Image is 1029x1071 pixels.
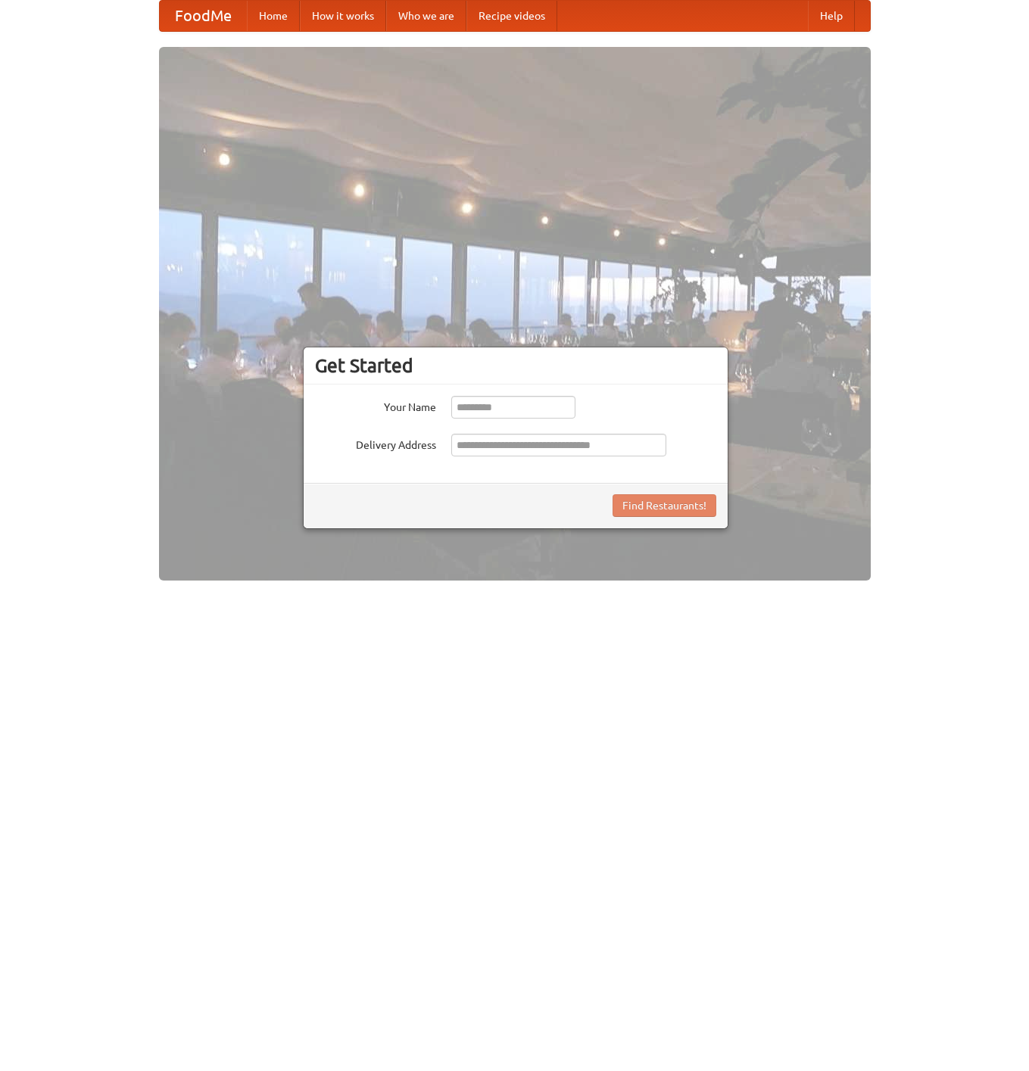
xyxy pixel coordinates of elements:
[315,434,436,453] label: Delivery Address
[247,1,300,31] a: Home
[160,1,247,31] a: FoodMe
[315,354,716,377] h3: Get Started
[808,1,855,31] a: Help
[613,494,716,517] button: Find Restaurants!
[300,1,386,31] a: How it works
[386,1,466,31] a: Who we are
[315,396,436,415] label: Your Name
[466,1,557,31] a: Recipe videos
